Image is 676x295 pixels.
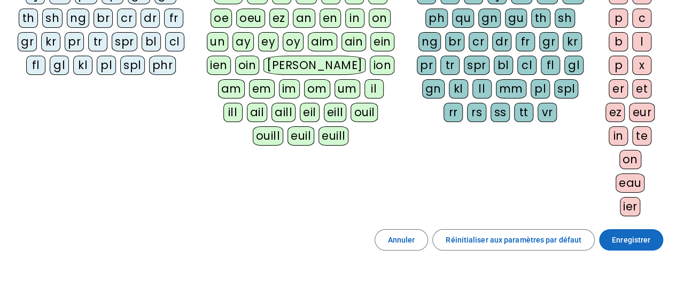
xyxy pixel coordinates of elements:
div: gl [50,56,69,75]
div: on [369,9,391,28]
div: l [632,32,651,51]
div: br [445,32,464,51]
div: ail [247,103,268,122]
div: in [609,126,628,146]
div: fr [516,32,535,51]
div: dr [492,32,511,51]
div: ez [269,9,289,28]
div: ein [370,32,394,51]
button: Enregistrer [599,229,663,251]
div: tt [514,103,533,122]
div: oin [235,56,260,75]
div: ien [207,56,231,75]
div: oy [283,32,304,51]
div: eur [629,103,655,122]
div: ill [223,103,243,122]
div: on [619,150,641,169]
div: x [632,56,651,75]
div: ng [418,32,441,51]
div: im [279,79,300,99]
div: bl [494,56,513,75]
div: kl [73,56,92,75]
div: ion [370,56,394,75]
div: dr [141,9,160,28]
div: pr [417,56,436,75]
div: rs [467,103,486,122]
div: phr [149,56,176,75]
div: gn [422,79,445,99]
div: p [609,56,628,75]
div: sh [555,9,575,28]
div: pl [531,79,550,99]
div: aill [271,103,296,122]
div: em [249,79,275,99]
div: cl [517,56,537,75]
div: rr [444,103,463,122]
div: kl [449,79,468,99]
div: spl [120,56,145,75]
div: oe [211,9,232,28]
div: om [304,79,330,99]
div: cl [165,32,184,51]
div: in [345,9,364,28]
div: th [19,9,38,28]
div: un [207,32,228,51]
div: ouil [351,103,378,122]
div: et [632,79,651,99]
div: kr [41,32,60,51]
div: eau [616,173,645,193]
div: am [218,79,245,99]
div: th [531,9,550,28]
div: euil [288,126,314,146]
div: ouill [253,126,283,146]
div: ph [425,9,448,28]
div: bl [142,32,161,51]
div: gn [478,9,501,28]
div: um [335,79,360,99]
div: en [320,9,341,28]
div: er [609,79,628,99]
div: euill [318,126,348,146]
div: mm [496,79,526,99]
div: fl [541,56,560,75]
div: ng [67,9,89,28]
span: Annuler [388,233,415,246]
div: an [293,9,315,28]
div: sh [42,9,63,28]
div: c [632,9,651,28]
div: gu [505,9,527,28]
div: ay [232,32,254,51]
div: gr [18,32,37,51]
div: il [364,79,384,99]
div: cr [469,32,488,51]
div: fr [164,9,183,28]
div: ey [258,32,278,51]
div: p [609,9,628,28]
button: Réinitialiser aux paramètres par défaut [432,229,595,251]
div: [PERSON_NAME] [263,56,366,75]
div: br [94,9,113,28]
div: pl [97,56,116,75]
div: ss [491,103,510,122]
div: b [609,32,628,51]
div: cr [117,9,136,28]
div: ier [620,197,641,216]
div: tr [440,56,460,75]
div: eill [324,103,347,122]
button: Annuler [375,229,429,251]
div: spr [464,56,489,75]
div: gl [564,56,584,75]
div: pr [65,32,84,51]
div: eil [300,103,320,122]
div: gr [539,32,558,51]
div: vr [538,103,557,122]
div: spr [112,32,137,51]
div: spl [554,79,579,99]
div: fl [26,56,45,75]
div: tr [88,32,107,51]
span: Enregistrer [612,233,650,246]
div: ll [472,79,492,99]
div: ain [341,32,367,51]
div: aim [308,32,337,51]
div: kr [563,32,582,51]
